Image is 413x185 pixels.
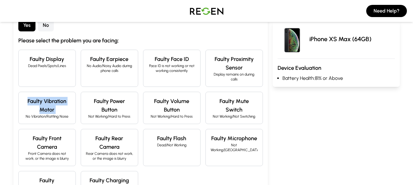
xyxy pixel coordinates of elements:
h4: Faulty Display [24,55,71,63]
h3: Please select the problem you are facing: [18,36,263,45]
p: No Vibration/Rattling Noise [24,114,71,119]
h3: Device Evaluation [278,64,395,72]
h4: Faulty Vibration Motor [24,97,71,114]
p: Display remains on during calls [211,72,258,82]
h4: Faulty Rear Camera [86,134,133,151]
h4: Faulty Flash [148,134,195,143]
button: No [38,19,54,31]
p: Not Working/Hard to Press [86,114,133,119]
img: iPhone XS Max [278,24,307,54]
p: Front Camera does not work, or the image is blurry [24,151,71,161]
h4: Faulty Front Camera [24,134,71,151]
li: Battery Health: 81% or Above [282,75,395,82]
p: iPhone XS Max (64GB) [309,35,371,43]
h4: Faulty Volume Button [148,97,195,114]
h4: Faulty Mute Switch [211,97,258,114]
h4: Faulty Power Button [86,97,133,114]
p: Not Working/Hard to Press [148,114,195,119]
p: Dead Pixels/Spots/Lines [24,63,71,68]
h4: Faulty Face ID [148,55,195,63]
p: Not Working/[GEOGRAPHIC_DATA] [211,143,258,152]
h4: Faulty Earpiece [86,55,133,63]
p: Dead/Not Working [148,143,195,148]
button: Need Help? [366,5,407,17]
p: No Audio/Noisy Audio during phone calls [86,63,133,73]
h4: Faulty Proximity Sensor [211,55,258,72]
p: Face ID is not working or not working consistently [148,63,195,73]
button: Yes [18,19,35,31]
img: Logo [185,2,228,20]
p: Rear Camera does not work, or the image is blurry [86,151,133,161]
p: Not Working/Not Switching [211,114,258,119]
h4: Faulty Microphone [211,134,258,143]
